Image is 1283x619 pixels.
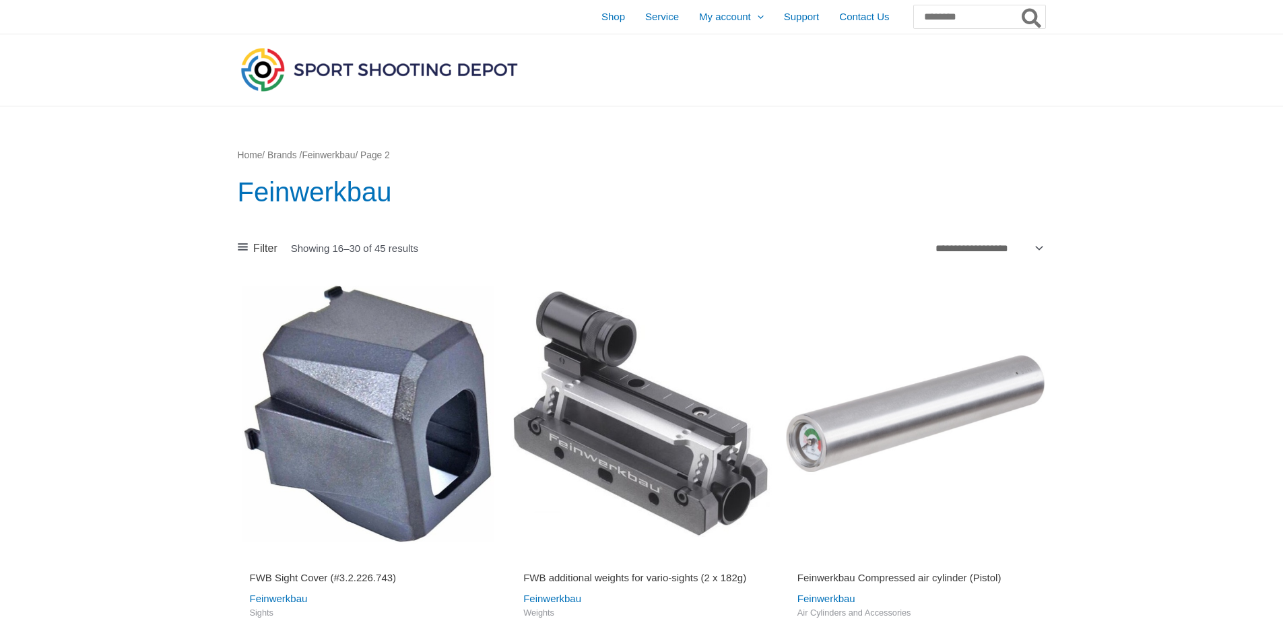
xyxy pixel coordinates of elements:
p: Showing 16–30 of 45 results [291,243,418,253]
img: FWB Sight Cover [238,284,498,544]
a: Filter [238,238,277,259]
h2: FWB additional weights for vario-sights (2 x 182g) [523,571,760,585]
a: FWB Sight Cover (#3.2.226.743) [250,571,486,589]
button: Search [1019,5,1045,28]
span: Filter [253,238,277,259]
select: Shop order [931,238,1046,258]
h2: FWB Sight Cover (#3.2.226.743) [250,571,486,585]
span: Sights [250,608,486,619]
img: additional weights for vario-sights [511,284,772,544]
img: Feinwerkbau Compressed air cylinder (Pistol) [785,284,1046,544]
h1: Feinwerkbau [238,173,1046,211]
img: Sport Shooting Depot [238,44,521,94]
span: Weights [523,608,760,619]
iframe: Customer reviews powered by Trustpilot [523,552,760,568]
a: Feinwerkbau [523,593,581,604]
iframe: Customer reviews powered by Trustpilot [797,552,1034,568]
a: FWB additional weights for vario-sights (2 x 182g) [523,571,760,589]
a: Feinwerkbau [797,593,855,604]
h2: Feinwerkbau Compressed air cylinder (Pistol) [797,571,1034,585]
a: Feinwerkbau [250,593,308,604]
span: Air Cylinders and Accessories [797,608,1034,619]
a: Home [238,150,263,160]
nav: Breadcrumb [238,147,1046,164]
a: Feinwerkbau [302,150,355,160]
a: Feinwerkbau Compressed air cylinder (Pistol) [797,571,1034,589]
iframe: Customer reviews powered by Trustpilot [250,552,486,568]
